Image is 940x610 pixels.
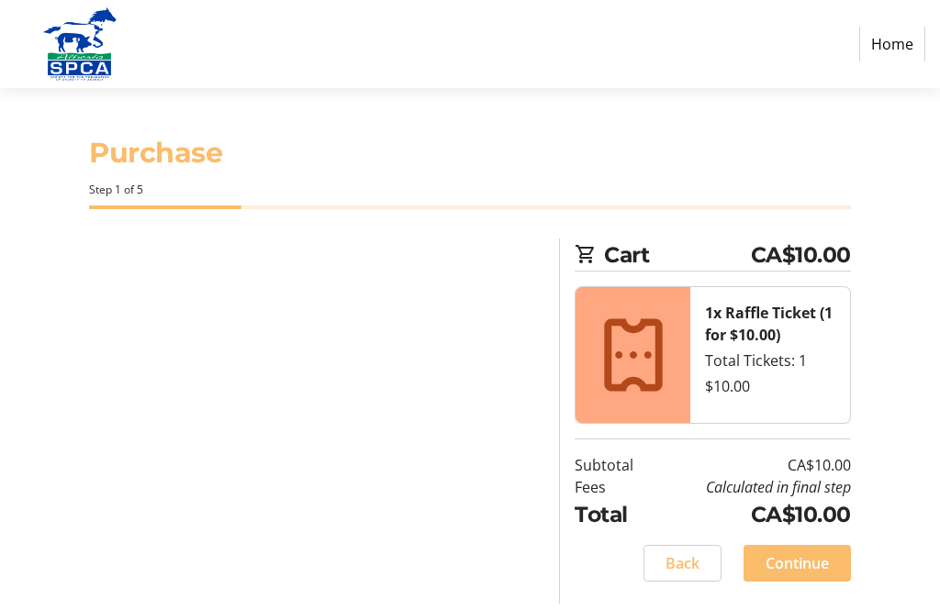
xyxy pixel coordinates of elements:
td: CA$10.00 [655,498,851,530]
div: $10.00 [705,375,834,397]
button: Continue [744,545,851,582]
td: Total [575,498,655,530]
td: Fees [575,476,655,498]
div: Total Tickets: 1 [705,349,834,372]
a: Home [859,27,925,61]
div: Step 1 of 5 [89,182,850,198]
span: Cart [604,238,750,271]
td: Calculated in final step [655,476,851,498]
strong: 1x Raffle Ticket (1 for $10.00) [705,303,833,345]
span: Continue [766,552,829,574]
span: CA$10.00 [751,238,851,271]
h1: Purchase [89,132,850,174]
button: Back [643,545,722,582]
td: CA$10.00 [655,454,851,476]
td: Subtotal [575,454,655,476]
img: Alberta SPCA's Logo [15,7,145,81]
span: Back [666,552,699,574]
